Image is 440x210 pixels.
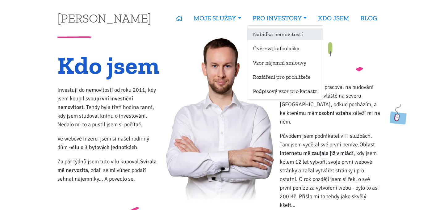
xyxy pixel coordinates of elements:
[57,86,160,129] p: Investuji do nemovitostí od roku 2011, kdy jsem koupil svou . Tehdy byla třetí hodina ranní, kdy ...
[71,144,137,151] strong: vilu o 3 bytových jednotkách
[319,110,348,116] strong: osobní vztah
[280,132,383,209] p: Původem jsem podnikatel v IT službách. Tam jsem vydělal své první peníze. , kdy jsem kolem 12 let...
[57,55,160,76] h1: Kdo jsem
[247,43,323,54] a: Úvěrová kalkulačka
[247,28,323,40] a: Nabídka nemovitostí
[247,85,323,97] a: Podpisový vzor pro katastr
[57,134,160,152] p: Ve webové inzerci jsem si našel rodinný dům - .
[247,57,323,68] a: Vzor nájemní smlouvy
[57,157,160,183] p: Za pár týdnů jsem tuto vilu kupoval. , zdali se mi vůbec podaří sehnat nájemníky… A povedlo se.
[312,11,355,25] a: KDO JSEM
[57,12,151,24] a: [PERSON_NAME]
[188,11,247,25] a: MOJE SLUŽBY
[247,71,323,82] a: Rozšíření pro prohlížeče
[247,11,312,25] a: PRO INVESTORY
[280,83,383,126] p: V průběhu let jsem pracoval na budování svého portfolia obzvláště na severu [GEOGRAPHIC_DATA], od...
[355,11,383,25] a: BLOG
